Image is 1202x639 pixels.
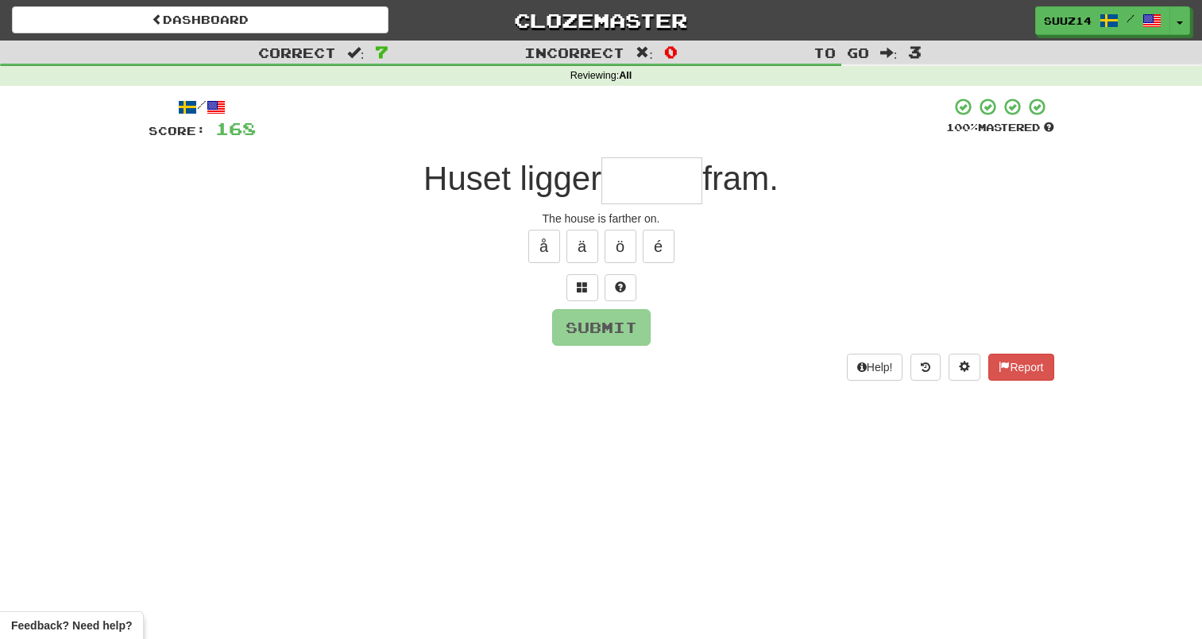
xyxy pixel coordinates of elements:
[605,230,636,263] button: ö
[1044,14,1092,28] span: Suuz14
[605,274,636,301] button: Single letter hint - you only get 1 per sentence and score half the points! alt+h
[908,42,922,61] span: 3
[11,618,132,633] span: Open feedback widget
[619,70,632,81] strong: All
[423,160,601,197] span: Huset ligger
[149,211,1054,227] div: The house is farther on.
[643,230,674,263] button: é
[1035,6,1170,35] a: Suuz14 /
[946,121,1054,135] div: Mastered
[946,121,978,134] span: 100 %
[636,46,653,60] span: :
[847,354,903,381] button: Help!
[12,6,388,33] a: Dashboard
[215,118,256,138] span: 168
[702,160,779,197] span: fram.
[880,46,898,60] span: :
[149,124,206,137] span: Score:
[566,230,598,263] button: ä
[412,6,789,34] a: Clozemaster
[258,45,336,60] span: Correct
[524,45,624,60] span: Incorrect
[910,354,941,381] button: Round history (alt+y)
[375,42,388,61] span: 7
[814,45,869,60] span: To go
[347,46,365,60] span: :
[988,354,1053,381] button: Report
[1127,13,1134,24] span: /
[528,230,560,263] button: å
[149,97,256,117] div: /
[664,42,678,61] span: 0
[566,274,598,301] button: Switch sentence to multiple choice alt+p
[552,309,651,346] button: Submit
